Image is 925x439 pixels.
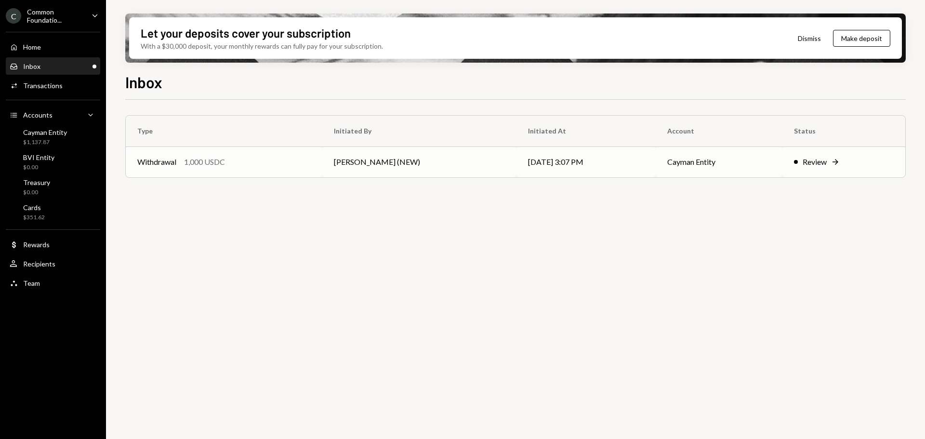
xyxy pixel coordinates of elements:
[516,146,656,177] td: [DATE] 3:07 PM
[23,153,54,161] div: BVI Entity
[656,116,782,146] th: Account
[6,175,100,199] a: Treasury$0.00
[23,62,40,70] div: Inbox
[23,279,40,287] div: Team
[782,116,906,146] th: Status
[23,111,53,119] div: Accounts
[6,236,100,253] a: Rewards
[6,150,100,173] a: BVI Entity$0.00
[23,178,50,186] div: Treasury
[23,213,45,222] div: $351.62
[141,25,351,41] div: Let your deposits cover your subscription
[6,125,100,148] a: Cayman Entity$1,137.87
[126,116,322,146] th: Type
[23,43,41,51] div: Home
[23,128,67,136] div: Cayman Entity
[23,163,54,172] div: $0.00
[125,72,162,92] h1: Inbox
[6,274,100,292] a: Team
[141,41,383,51] div: With a $30,000 deposit, your monthly rewards can fully pay for your subscription.
[27,8,84,24] div: Common Foundatio...
[6,38,100,55] a: Home
[516,116,656,146] th: Initiated At
[6,77,100,94] a: Transactions
[803,156,827,168] div: Review
[23,203,45,212] div: Cards
[833,30,890,47] button: Make deposit
[23,260,55,268] div: Recipients
[23,81,63,90] div: Transactions
[6,200,100,224] a: Cards$351.62
[322,146,516,177] td: [PERSON_NAME] (NEW)
[137,156,176,168] div: Withdrawal
[322,116,516,146] th: Initiated By
[6,106,100,123] a: Accounts
[23,240,50,249] div: Rewards
[6,57,100,75] a: Inbox
[6,8,21,24] div: C
[23,138,67,146] div: $1,137.87
[6,255,100,272] a: Recipients
[656,146,782,177] td: Cayman Entity
[786,27,833,50] button: Dismiss
[23,188,50,197] div: $0.00
[184,156,225,168] div: 1,000 USDC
